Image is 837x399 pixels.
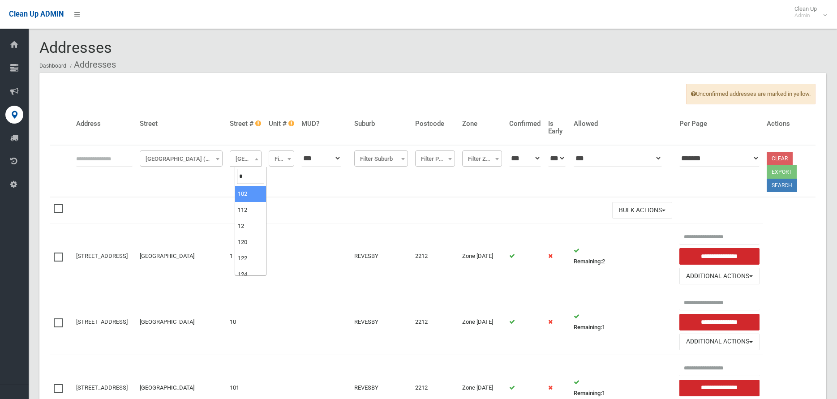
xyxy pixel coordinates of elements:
[76,120,133,128] h4: Address
[767,120,812,128] h4: Actions
[462,150,502,167] span: Filter Zone
[412,289,459,355] td: 2212
[351,223,411,289] td: REVESBY
[354,120,408,128] h4: Suburb
[226,289,265,355] td: 10
[235,266,266,283] li: 124
[570,289,675,355] td: 1
[39,39,112,56] span: Addresses
[235,218,266,234] li: 12
[235,234,266,250] li: 120
[679,120,760,128] h4: Per Page
[230,150,262,167] span: Filter Street #
[226,223,265,289] td: 1
[679,268,760,284] button: Additional Actions
[574,390,602,396] strong: Remaining:
[574,258,602,265] strong: Remaining:
[76,253,128,259] a: [STREET_ADDRESS]
[570,223,675,289] td: 2
[459,289,506,355] td: Zone [DATE]
[412,223,459,289] td: 2212
[790,5,826,19] span: Clean Up
[269,120,294,128] h4: Unit #
[464,153,500,165] span: Filter Zone
[574,324,602,330] strong: Remaining:
[354,150,408,167] span: Filter Suburb
[794,12,817,19] small: Admin
[462,120,502,128] h4: Zone
[39,63,66,69] a: Dashboard
[235,250,266,266] li: 122
[351,289,411,355] td: REVESBY
[230,120,262,128] h4: Street #
[142,153,220,165] span: Sherwood Street (REVESBY)
[415,150,455,167] span: Filter Postcode
[679,334,760,350] button: Additional Actions
[235,186,266,202] li: 102
[767,152,793,165] a: Clear
[76,384,128,391] a: [STREET_ADDRESS]
[76,318,128,325] a: [STREET_ADDRESS]
[301,120,347,128] h4: MUD?
[574,120,672,128] h4: Allowed
[509,120,541,128] h4: Confirmed
[140,120,222,128] h4: Street
[136,223,226,289] td: [GEOGRAPHIC_DATA]
[9,10,64,18] span: Clean Up ADMIN
[548,120,567,135] h4: Is Early
[68,56,116,73] li: Addresses
[269,150,294,167] span: Filter Unit #
[136,289,226,355] td: [GEOGRAPHIC_DATA]
[356,153,405,165] span: Filter Suburb
[459,223,506,289] td: Zone [DATE]
[417,153,453,165] span: Filter Postcode
[235,202,266,218] li: 112
[686,84,816,104] span: Unconfirmed addresses are marked in yellow.
[415,120,455,128] h4: Postcode
[232,153,259,165] span: Filter Street #
[271,153,292,165] span: Filter Unit #
[140,150,222,167] span: Sherwood Street (REVESBY)
[767,179,797,192] button: Search
[767,165,797,179] button: Export
[612,202,672,219] button: Bulk Actions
